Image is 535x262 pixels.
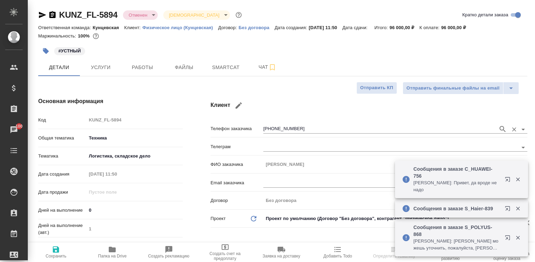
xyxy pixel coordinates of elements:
input: Пустое поле [87,224,183,234]
span: Создать счет на предоплату [201,251,249,261]
p: [PERSON_NAME]: [PERSON_NAME] можешь уточнить, пожалуйста, [PERSON_NAME] - это тот, кто встретит [... [413,238,500,252]
p: [DATE] 11:50 [309,25,343,30]
p: 100% [78,33,91,39]
button: Закрыть [511,235,525,241]
span: Отправить КП [360,84,393,92]
span: Файлы [167,63,201,72]
div: split button [403,82,519,94]
button: Определить тематику [366,243,422,262]
p: Физическое лицо (Кунцевская) [142,25,218,30]
p: Дата сдачи: [342,25,369,30]
p: Телефон заказчика [211,125,263,132]
button: [DEMOGRAPHIC_DATA] [167,12,221,18]
p: [PERSON_NAME]: Привет, да вроде не надо [413,179,500,193]
input: Пустое поле [87,169,147,179]
button: Сохранить [28,243,84,262]
span: Работы [126,63,159,72]
button: Добавить Todo [310,243,366,262]
p: Сообщения в заказе S_Haier-839 [413,205,500,212]
a: Физическое лицо (Кунцевская) [142,24,218,30]
button: Open [518,125,528,134]
button: Открыть в новой вкладке [501,231,517,247]
p: Кунцевская [93,25,124,30]
div: Логистика, складское дело [87,150,183,162]
p: Маржинальность: [38,33,78,39]
p: Итого: [374,25,389,30]
input: Пустое поле [263,159,527,169]
input: Пустое поле [87,187,147,197]
span: Добавить Todo [323,254,352,259]
div: Проект по умолчанию (Договор "Без договора", контрагент "Физическое лицо") [263,213,527,225]
p: ФИО заказчика [211,161,263,168]
h4: Основная информация [38,97,183,105]
input: Пустое поле [263,195,527,205]
button: Отменен [126,12,149,18]
p: К оплате: [419,25,441,30]
button: 0.00 RUB; [91,32,100,41]
button: Скопировать ссылку [48,11,57,19]
input: ✎ Введи что-нибудь [87,241,147,251]
div: Отменен [163,10,230,20]
button: Очистить [509,125,519,134]
p: Клиент: [124,25,142,30]
p: Тематика [38,153,87,160]
span: Чат [251,63,284,71]
button: Папка на Drive [84,243,140,262]
p: 96 000,00 ₽ [389,25,419,30]
p: Телеграм [211,143,263,150]
p: Дней на выполнение [38,207,87,214]
input: ✎ Введи что-нибудь [87,205,183,215]
button: Отправить КП [356,82,397,94]
span: 100 [11,123,27,130]
span: Smartcat [209,63,242,72]
button: Открыть в новой вкладке [501,172,517,189]
svg: Подписаться [268,63,277,71]
button: Добавить тэг [38,43,53,59]
p: Договор: [218,25,239,30]
button: Открыть в новой вкладке [501,202,517,218]
p: 96 000,00 ₽ [441,25,471,30]
span: Детали [42,63,76,72]
span: Отправить финальные файлы на email [406,84,500,92]
span: Создать рекламацию [148,254,189,259]
a: Без договора [239,24,275,30]
button: Скопировать ссылку для ЯМессенджера [38,11,47,19]
div: Отменен [123,10,158,20]
button: Отправить финальные файлы на email [403,82,503,94]
button: Создать рекламацию [140,243,197,262]
span: Папка на Drive [98,254,126,259]
button: Поиск [497,124,508,134]
p: Общая тематика [38,135,87,142]
button: Заявка на доставку [253,243,310,262]
button: Open [518,143,528,152]
span: Заявка на доставку [263,254,300,259]
p: Без договора [239,25,275,30]
a: 100 [2,121,26,138]
p: Сообщения в заказе C_HUAWEI-756 [413,166,500,179]
button: Закрыть [511,176,525,183]
span: Кратко детали заказа [462,11,508,18]
p: Ответственная команда: [38,25,93,30]
a: KUNZ_FL-5894 [59,10,117,19]
span: Определить тематику [373,254,415,259]
p: Договор [211,197,263,204]
p: Дней на выполнение (авт.) [38,222,87,236]
button: Доп статусы указывают на важность/срочность заказа [234,10,243,19]
p: Дата создания [38,171,87,178]
span: УСТНЫЙ [53,48,86,53]
span: Сохранить [46,254,66,259]
button: Создать счет на предоплату [197,243,253,262]
p: Код [38,117,87,124]
p: Дата создания: [274,25,308,30]
h4: Клиент [211,97,527,114]
p: #УСТНЫЙ [58,48,81,54]
p: Дата продажи [38,189,87,196]
div: Техника [87,132,183,144]
button: Закрыть [511,205,525,212]
p: Email заказчика [211,179,263,186]
input: Пустое поле [87,115,183,125]
span: Услуги [84,63,117,72]
p: Сообщения в заказе S_POLYUS-868 [413,224,500,238]
p: Проект [211,215,226,222]
button: Если добавить услуги и заполнить их объемом, то дата рассчитается автоматически [62,242,71,251]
